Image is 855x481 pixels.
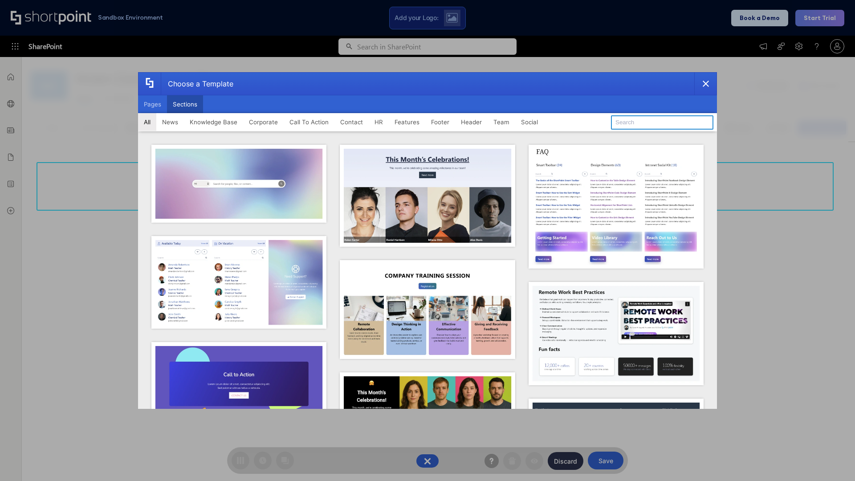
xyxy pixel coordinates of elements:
[167,95,203,113] button: Sections
[138,113,156,131] button: All
[184,113,243,131] button: Knowledge Base
[611,115,713,130] input: Search
[156,113,184,131] button: News
[243,113,284,131] button: Corporate
[334,113,369,131] button: Contact
[138,95,167,113] button: Pages
[810,438,855,481] iframe: Chat Widget
[389,113,425,131] button: Features
[369,113,389,131] button: HR
[425,113,455,131] button: Footer
[455,113,488,131] button: Header
[488,113,515,131] button: Team
[138,72,717,409] div: template selector
[515,113,544,131] button: Social
[284,113,334,131] button: Call To Action
[161,73,233,95] div: Choose a Template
